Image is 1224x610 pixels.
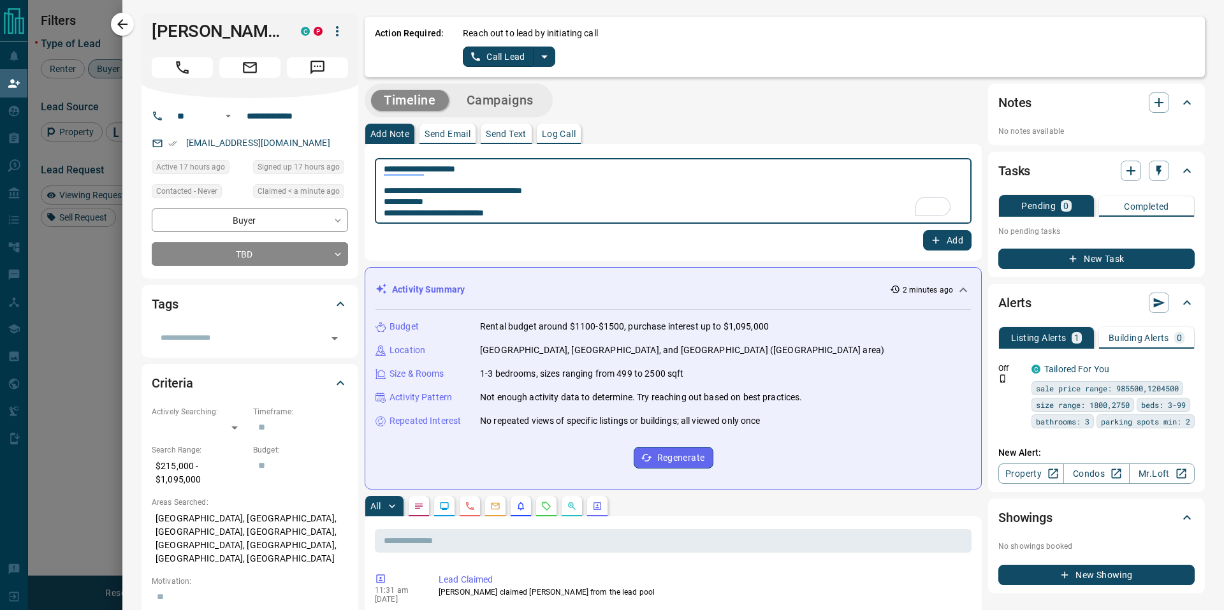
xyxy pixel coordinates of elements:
[903,284,953,296] p: 2 minutes ago
[156,161,225,173] span: Active 17 hours ago
[463,47,555,67] div: split button
[463,47,534,67] button: Call Lead
[152,368,348,398] div: Criteria
[314,27,323,36] div: property.ca
[998,374,1007,383] svg: Push Notification Only
[168,139,177,148] svg: Email Verified
[392,283,465,296] p: Activity Summary
[156,185,217,198] span: Contacted - Never
[480,367,683,381] p: 1-3 bedrooms, sizes ranging from 499 to 2500 sqft
[152,406,247,418] p: Actively Searching:
[152,508,348,569] p: [GEOGRAPHIC_DATA], [GEOGRAPHIC_DATA], [GEOGRAPHIC_DATA], [GEOGRAPHIC_DATA], [GEOGRAPHIC_DATA], [G...
[375,27,444,67] p: Action Required:
[152,294,178,314] h2: Tags
[414,501,424,511] svg: Notes
[998,126,1195,137] p: No notes available
[1101,415,1190,428] span: parking spots min: 2
[371,90,449,111] button: Timeline
[1063,201,1068,210] p: 0
[390,391,452,404] p: Activity Pattern
[480,344,884,357] p: [GEOGRAPHIC_DATA], [GEOGRAPHIC_DATA], and [GEOGRAPHIC_DATA] ([GEOGRAPHIC_DATA] area)
[998,222,1195,241] p: No pending tasks
[152,242,348,266] div: TBD
[486,129,527,138] p: Send Text
[384,164,953,219] textarea: To enrich screen reader interactions, please activate Accessibility in Grammarly extension settings
[1036,398,1130,411] span: size range: 1800,2750
[998,287,1195,318] div: Alerts
[567,501,577,511] svg: Opportunities
[152,456,247,490] p: $215,000 - $1,095,000
[258,161,340,173] span: Signed up 17 hours ago
[219,57,280,78] span: Email
[253,444,348,456] p: Budget:
[152,57,213,78] span: Call
[425,129,470,138] p: Send Email
[480,391,803,404] p: Not enough activity data to determine. Try reaching out based on best practices.
[490,501,500,511] svg: Emails
[480,320,769,333] p: Rental budget around $1100-$1500, purchase interest up to $1,095,000
[998,363,1024,374] p: Off
[998,502,1195,533] div: Showings
[375,278,971,301] div: Activity Summary2 minutes ago
[152,208,348,232] div: Buyer
[1124,202,1169,211] p: Completed
[634,447,713,468] button: Regenerate
[998,463,1064,484] a: Property
[186,138,330,148] a: [EMAIL_ADDRESS][DOMAIN_NAME]
[1129,463,1195,484] a: Mr.Loft
[152,373,193,393] h2: Criteria
[998,446,1195,460] p: New Alert:
[998,541,1195,552] p: No showings booked
[326,330,344,347] button: Open
[998,156,1195,186] div: Tasks
[287,57,348,78] span: Message
[1036,382,1179,395] span: sale price range: 985500,1204500
[301,27,310,36] div: condos.ca
[253,406,348,418] p: Timeframe:
[998,87,1195,118] div: Notes
[1141,398,1186,411] span: beds: 3-99
[1109,333,1169,342] p: Building Alerts
[998,507,1053,528] h2: Showings
[375,586,419,595] p: 11:31 am
[998,249,1195,269] button: New Task
[221,108,236,124] button: Open
[1177,333,1182,342] p: 0
[1074,333,1079,342] p: 1
[998,161,1030,181] h2: Tasks
[998,92,1031,113] h2: Notes
[375,595,419,604] p: [DATE]
[253,184,348,202] div: Mon Sep 15 2025
[439,586,966,598] p: [PERSON_NAME] claimed [PERSON_NAME] from the lead pool
[390,320,419,333] p: Budget
[1011,333,1067,342] p: Listing Alerts
[152,21,282,41] h1: [PERSON_NAME]
[1021,201,1056,210] p: Pending
[152,497,348,508] p: Areas Searched:
[998,293,1031,313] h2: Alerts
[592,501,602,511] svg: Agent Actions
[465,501,475,511] svg: Calls
[439,573,966,586] p: Lead Claimed
[370,502,381,511] p: All
[923,230,972,251] button: Add
[1044,364,1109,374] a: Tailored For You
[998,565,1195,585] button: New Showing
[541,501,551,511] svg: Requests
[253,160,348,178] div: Sun Sep 14 2025
[480,414,761,428] p: No repeated views of specific listings or buildings; all viewed only once
[152,160,247,178] div: Sun Sep 14 2025
[152,289,348,319] div: Tags
[390,344,425,357] p: Location
[454,90,546,111] button: Campaigns
[1031,365,1040,374] div: condos.ca
[439,501,449,511] svg: Lead Browsing Activity
[390,367,444,381] p: Size & Rooms
[542,129,576,138] p: Log Call
[152,576,348,587] p: Motivation:
[1036,415,1089,428] span: bathrooms: 3
[370,129,409,138] p: Add Note
[1063,463,1129,484] a: Condos
[516,501,526,511] svg: Listing Alerts
[258,185,340,198] span: Claimed < a minute ago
